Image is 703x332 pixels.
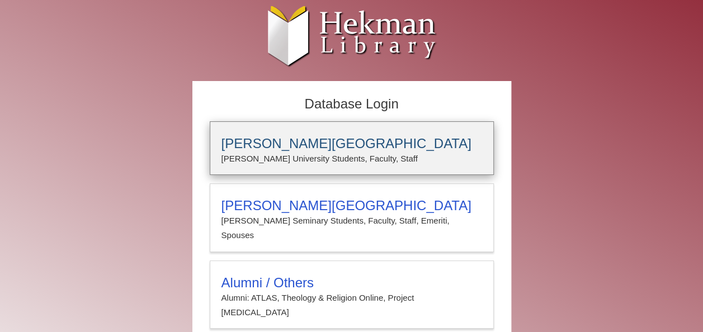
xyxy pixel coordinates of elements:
[221,291,482,320] p: Alumni: ATLAS, Theology & Religion Online, Project [MEDICAL_DATA]
[221,136,482,151] h3: [PERSON_NAME][GEOGRAPHIC_DATA]
[210,121,494,175] a: [PERSON_NAME][GEOGRAPHIC_DATA][PERSON_NAME] University Students, Faculty, Staff
[221,275,482,291] h3: Alumni / Others
[204,93,499,116] h2: Database Login
[221,275,482,320] summary: Alumni / OthersAlumni: ATLAS, Theology & Religion Online, Project [MEDICAL_DATA]
[210,183,494,252] a: [PERSON_NAME][GEOGRAPHIC_DATA][PERSON_NAME] Seminary Students, Faculty, Staff, Emeriti, Spouses
[221,151,482,166] p: [PERSON_NAME] University Students, Faculty, Staff
[221,198,482,214] h3: [PERSON_NAME][GEOGRAPHIC_DATA]
[221,214,482,243] p: [PERSON_NAME] Seminary Students, Faculty, Staff, Emeriti, Spouses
